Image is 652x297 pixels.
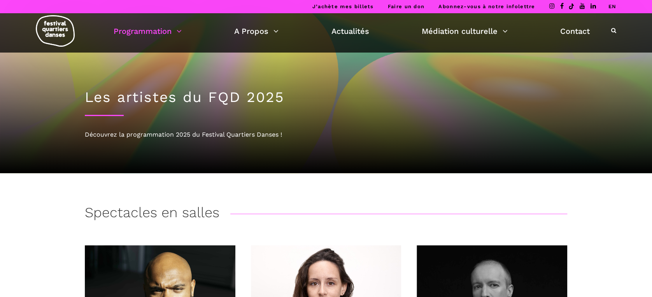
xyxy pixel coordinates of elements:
img: logo-fqd-med [36,15,75,47]
a: J’achète mes billets [312,4,373,9]
a: EN [608,4,616,9]
a: Faire un don [387,4,424,9]
a: Abonnez-vous à notre infolettre [438,4,535,9]
a: Contact [560,25,590,38]
a: Médiation culturelle [422,25,508,38]
a: Programmation [114,25,182,38]
h1: Les artistes du FQD 2025 [85,89,567,106]
a: A Propos [234,25,279,38]
h3: Spectacles en salles [85,204,219,224]
div: Découvrez la programmation 2025 du Festival Quartiers Danses ! [85,130,567,140]
a: Actualités [331,25,369,38]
